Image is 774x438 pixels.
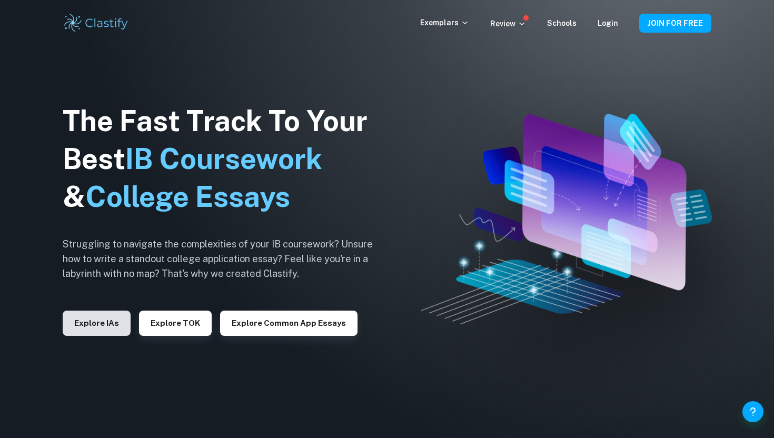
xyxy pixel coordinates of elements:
a: Explore TOK [139,317,212,327]
a: Login [598,19,618,27]
button: Explore Common App essays [220,311,358,336]
span: IB Coursework [125,142,322,175]
h1: The Fast Track To Your Best & [63,102,389,216]
button: JOIN FOR FREE [639,14,711,33]
a: Schools [547,19,577,27]
button: Explore IAs [63,311,131,336]
a: Explore Common App essays [220,317,358,327]
h6: Struggling to navigate the complexities of your IB coursework? Unsure how to write a standout col... [63,237,389,281]
p: Review [490,18,526,29]
p: Exemplars [420,17,469,28]
span: College Essays [85,180,290,213]
img: Clastify hero [421,114,712,324]
button: Explore TOK [139,311,212,336]
img: Clastify logo [63,13,130,34]
button: Help and Feedback [742,401,763,422]
a: Explore IAs [63,317,131,327]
